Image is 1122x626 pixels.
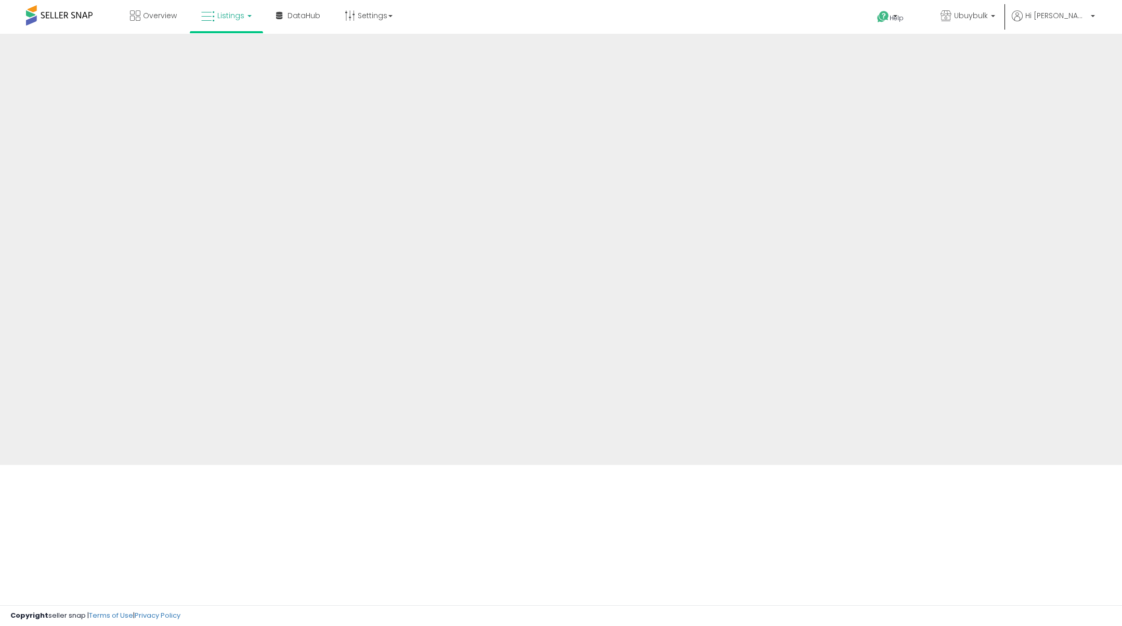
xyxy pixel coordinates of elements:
[143,10,177,21] span: Overview
[954,10,988,21] span: Ubuybulk
[890,14,904,22] span: Help
[877,10,890,23] i: Get Help
[869,3,924,34] a: Help
[1025,10,1088,21] span: Hi [PERSON_NAME]
[288,10,320,21] span: DataHub
[217,10,244,21] span: Listings
[1012,10,1095,34] a: Hi [PERSON_NAME]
